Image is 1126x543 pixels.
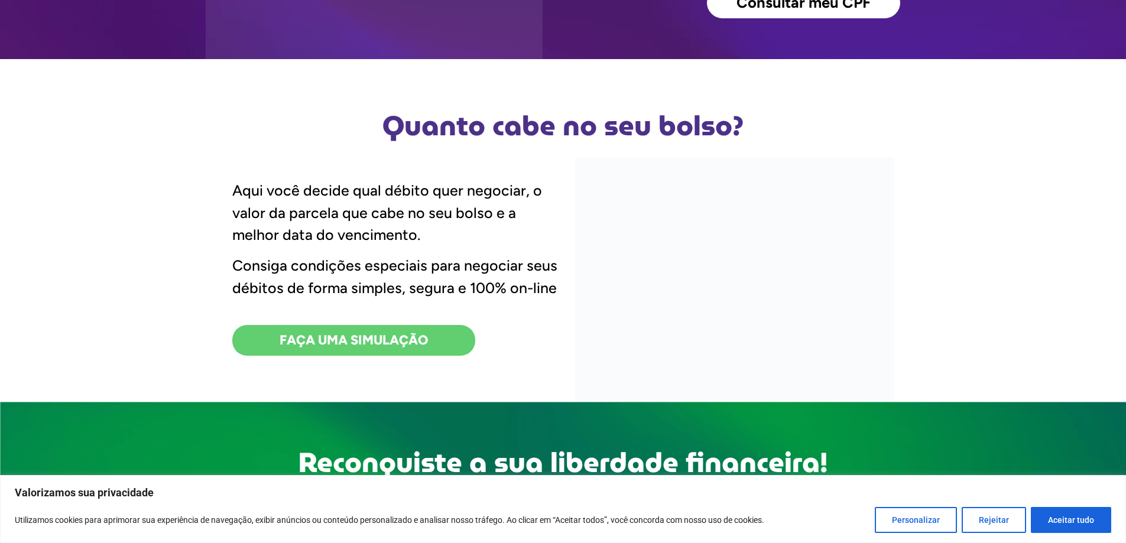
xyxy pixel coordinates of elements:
h2: Quanto cabe no seu bolso? [226,112,900,139]
span: FAÇA UMA SIMULAÇÃO [280,334,428,347]
button: Aceitar tudo [1031,507,1111,533]
p: Aqui você decide qual débito quer negociar, o valor da parcela que cabe no seu bolso e a melhor d... [232,180,563,246]
button: Personalizar [875,507,957,533]
p: Consiga condições especiais para negociar seus débitos de forma simples, segura e 100% on-line [232,255,563,299]
a: FAÇA UMA SIMULAÇÃO [232,325,475,356]
p: Utilizamos cookies para aprimorar sua experiência de navegação, exibir anúncios ou conteúdo perso... [15,513,764,527]
p: Valorizamos sua privacidade [15,486,1111,500]
button: Rejeitar [962,507,1026,533]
